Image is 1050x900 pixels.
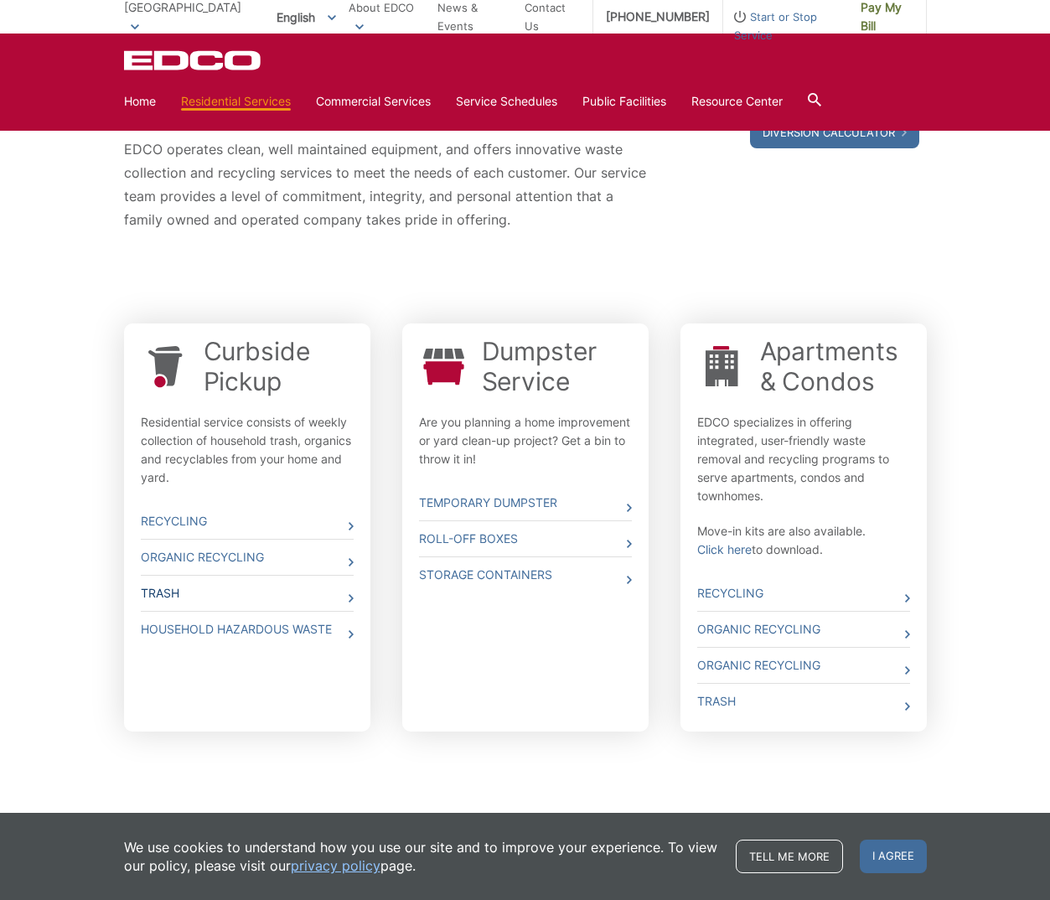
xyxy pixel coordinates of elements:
a: Household Hazardous Waste [141,612,354,647]
a: privacy policy [291,856,380,875]
a: Trash [141,576,354,611]
a: Temporary Dumpster [419,485,632,520]
a: Residential Services [181,92,291,111]
a: Diversion Calculator [750,116,919,148]
a: Storage Containers [419,557,632,592]
p: Residential service consists of weekly collection of household trash, organics and recyclables fr... [141,413,354,487]
p: EDCO specializes in offering integrated, user-friendly waste removal and recycling programs to se... [697,413,910,505]
a: Trash [697,684,910,719]
a: EDCD logo. Return to the homepage. [124,50,263,70]
p: EDCO operates clean, well maintained equipment, and offers innovative waste collection and recycl... [124,137,649,231]
span: English [264,3,349,31]
a: Tell me more [736,840,843,873]
a: Dumpster Service [482,336,632,396]
a: Click here [697,541,752,559]
a: Home [124,92,156,111]
span: I agree [860,840,927,873]
a: Apartments & Condos [760,336,910,396]
a: Curbside Pickup [204,336,354,396]
p: Are you planning a home improvement or yard clean-up project? Get a bin to throw it in! [419,413,632,468]
a: Public Facilities [582,92,666,111]
a: Organic Recycling [697,612,910,647]
a: Resource Center [691,92,783,111]
a: Roll-Off Boxes [419,521,632,556]
a: Organic Recycling [697,648,910,683]
a: Recycling [697,576,910,611]
a: Recycling [141,504,354,539]
a: Service Schedules [456,92,557,111]
p: We use cookies to understand how you use our site and to improve your experience. To view our pol... [124,838,719,875]
a: Organic Recycling [141,540,354,575]
p: Move-in kits are also available. to download. [697,522,910,559]
a: Commercial Services [316,92,431,111]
